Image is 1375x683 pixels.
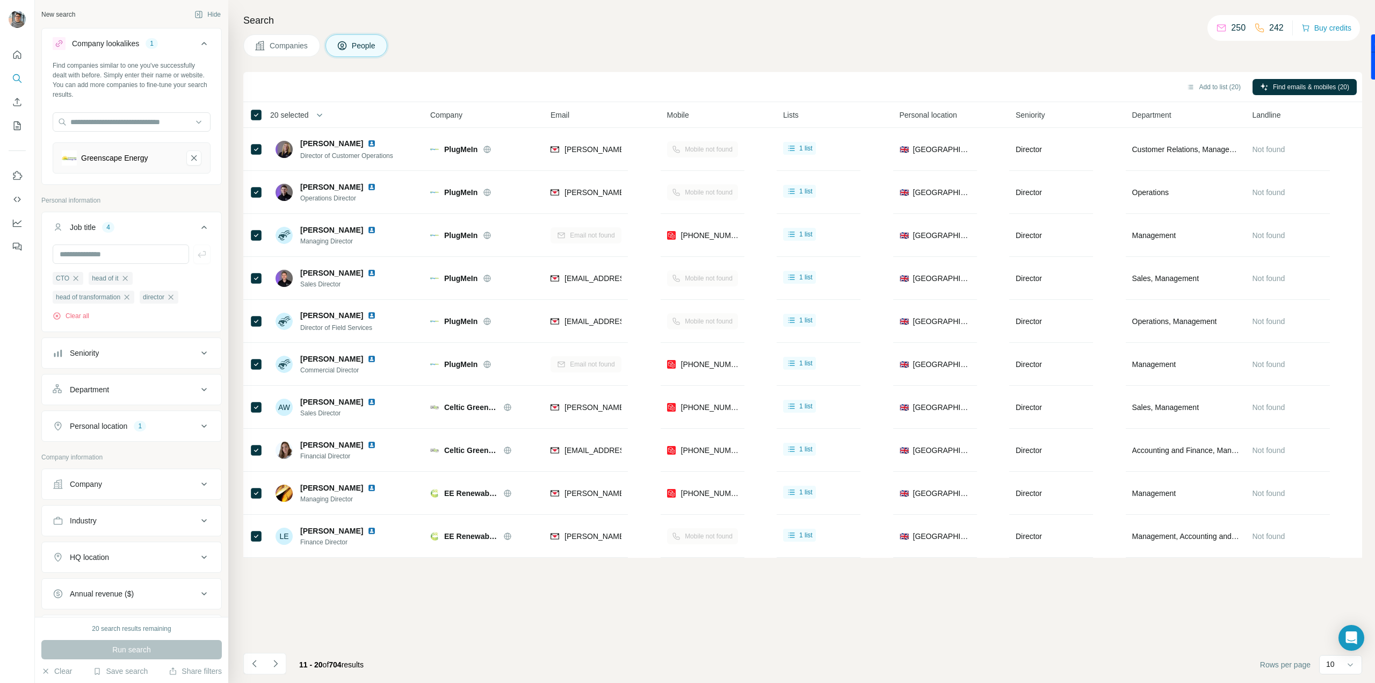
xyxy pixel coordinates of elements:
[300,440,363,450] span: [PERSON_NAME]
[70,222,96,233] div: Job title
[143,292,164,302] span: director
[56,292,120,302] span: head of transformation
[1016,145,1042,154] span: Director
[300,138,363,149] span: [PERSON_NAME]
[9,166,26,185] button: Use Surfe on LinkedIn
[1132,273,1199,284] span: Sales, Management
[9,116,26,135] button: My lists
[9,45,26,64] button: Quick start
[1132,359,1176,370] span: Management
[276,313,293,330] img: Avatar
[444,273,477,284] span: PlugMeIn
[300,526,363,536] span: [PERSON_NAME]
[187,6,228,23] button: Hide
[367,484,376,492] img: LinkedIn logo
[444,187,477,198] span: PlugMeIn
[1132,402,1199,413] span: Sales, Management
[913,359,971,370] span: [GEOGRAPHIC_DATA]
[1253,231,1285,240] span: Not found
[681,403,749,412] span: [PHONE_NUMBER]
[9,213,26,233] button: Dashboard
[276,442,293,459] img: Avatar
[1253,145,1285,154] span: Not found
[900,110,957,120] span: Personal location
[70,384,109,395] div: Department
[42,471,221,497] button: Company
[681,489,749,498] span: [PHONE_NUMBER]
[243,653,265,674] button: Navigate to previous page
[42,340,221,366] button: Seniority
[551,273,559,284] img: provider findymail logo
[42,544,221,570] button: HQ location
[667,110,689,120] span: Mobile
[900,230,909,241] span: 🇬🇧
[430,446,439,455] img: Logo of Celtic Green Energy
[1338,625,1364,651] div: Open Intercom Messenger
[56,274,69,283] span: CTO
[1016,231,1042,240] span: Director
[444,488,498,499] span: EE Renewables
[367,355,376,363] img: LinkedIn logo
[551,316,559,327] img: provider findymail logo
[551,445,559,456] img: provider findymail logo
[900,488,909,499] span: 🇬🇧
[565,317,692,326] span: [EMAIL_ADDRESS][DOMAIN_NAME]
[444,316,477,327] span: PlugMeIn
[799,229,813,239] span: 1 list
[300,397,363,407] span: [PERSON_NAME]
[1253,446,1285,455] span: Not found
[367,139,376,148] img: LinkedIn logo
[299,660,323,669] span: 11 - 20
[41,196,222,205] p: Personal information
[1326,659,1335,670] p: 10
[1132,187,1169,198] span: Operations
[551,402,559,413] img: provider findymail logo
[70,479,102,490] div: Company
[1132,488,1176,499] span: Management
[300,193,389,203] span: Operations Director
[300,182,363,192] span: [PERSON_NAME]
[900,531,909,542] span: 🇬🇧
[444,402,498,413] span: Celtic Green Energy
[681,231,749,240] span: [PHONE_NUMBER]
[1132,110,1171,120] span: Department
[799,272,813,282] span: 1 list
[565,188,816,197] span: [PERSON_NAME][EMAIL_ADDRESS][PERSON_NAME][DOMAIN_NAME]
[799,530,813,540] span: 1 list
[367,441,376,449] img: LinkedIn logo
[1132,230,1176,241] span: Management
[913,445,971,456] span: [GEOGRAPHIC_DATA]
[667,445,676,456] img: provider prospeo logo
[799,401,813,411] span: 1 list
[565,145,816,154] span: [PERSON_NAME][EMAIL_ADDRESS][PERSON_NAME][DOMAIN_NAME]
[367,226,376,234] img: LinkedIn logo
[299,660,364,669] span: results
[900,273,909,284] span: 🇬🇧
[41,666,72,677] button: Clear
[70,348,99,358] div: Seniority
[900,359,909,370] span: 🇬🇧
[1132,316,1217,327] span: Operations, Management
[900,445,909,456] span: 🇬🇧
[1016,110,1045,120] span: Seniority
[134,421,146,431] div: 1
[323,660,329,669] span: of
[243,13,1362,28] h4: Search
[276,399,293,416] div: AW
[1301,20,1351,35] button: Buy credits
[270,110,309,120] span: 20 selected
[276,528,293,545] div: LE
[1231,21,1246,34] p: 250
[1253,403,1285,412] span: Not found
[42,377,221,402] button: Department
[551,488,559,499] img: provider findymail logo
[444,445,498,456] span: Celtic Green Energy
[667,359,676,370] img: provider prospeo logo
[62,150,77,166] img: Greenscape Energy-logo
[900,144,909,155] span: 🇬🇧
[430,110,462,120] span: Company
[565,532,816,541] span: [PERSON_NAME][EMAIL_ADDRESS][PERSON_NAME][DOMAIN_NAME]
[72,38,139,49] div: Company lookalikes
[1016,317,1042,326] span: Director
[1016,360,1042,369] span: Director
